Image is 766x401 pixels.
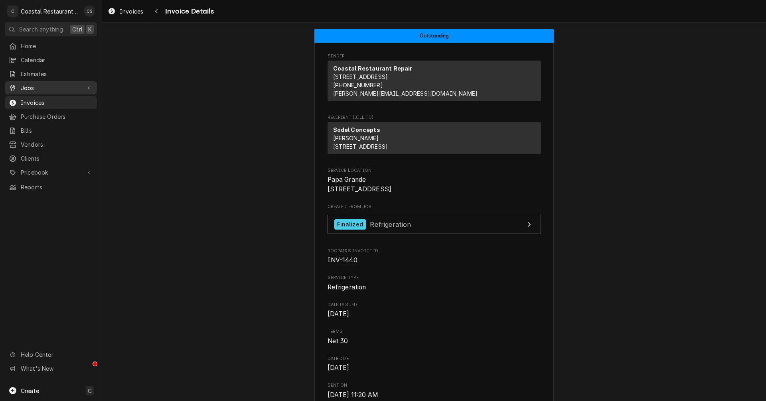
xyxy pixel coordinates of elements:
span: Ctrl [72,25,83,33]
span: [DATE] [328,310,349,318]
a: View Job [328,215,541,234]
span: Home [21,42,93,50]
span: Calendar [21,56,93,64]
span: Estimates [21,70,93,78]
a: Calendar [5,53,97,67]
div: Sender [328,61,541,104]
a: Go to Jobs [5,81,97,94]
a: [PHONE_NUMBER] [333,82,383,88]
span: Clients [21,154,93,163]
span: Net 30 [328,337,348,345]
button: Search anythingCtrlK [5,22,97,36]
span: Create [21,387,39,394]
span: Date Due [328,356,541,362]
span: Terms [328,336,541,346]
a: Invoices [105,5,146,18]
span: Date Issued [328,302,541,308]
div: Sent On [328,382,541,399]
div: C [7,6,18,17]
div: Chris Sockriter's Avatar [84,6,95,17]
a: Go to Help Center [5,348,97,361]
span: Bills [21,126,93,135]
a: Estimates [5,67,97,81]
div: Created From Job [328,204,541,238]
span: K [88,25,92,33]
span: [STREET_ADDRESS] [333,73,388,80]
div: Service Location [328,167,541,194]
button: Navigate back [150,5,163,18]
div: Terms [328,328,541,346]
span: Vendors [21,140,93,149]
span: Sent On [328,382,541,389]
a: Go to What's New [5,362,97,375]
span: [DATE] 11:20 AM [328,391,378,399]
span: [DATE] [328,364,349,372]
strong: Sodel Concepts [333,126,380,133]
span: Service Type [328,283,541,292]
span: INV-1440 [328,256,357,264]
span: Created From Job [328,204,541,210]
div: CS [84,6,95,17]
span: Invoices [21,98,93,107]
span: Roopairs Invoice ID [328,248,541,254]
div: Recipient (Bill To) [328,122,541,154]
span: C [88,387,92,395]
span: Outstanding [420,33,449,38]
span: Service Location [328,167,541,174]
span: Refrigeration [328,283,366,291]
span: Reports [21,183,93,191]
div: Coastal Restaurant Repair's Avatar [7,6,18,17]
span: Search anything [19,25,63,33]
div: Invoice Recipient [328,114,541,158]
span: Recipient (Bill To) [328,114,541,121]
a: Purchase Orders [5,110,97,123]
span: Sent On [328,390,541,400]
span: Service Type [328,275,541,281]
a: Invoices [5,96,97,109]
span: Roopairs Invoice ID [328,256,541,265]
div: Finalized [334,219,366,230]
span: Invoices [120,7,143,16]
span: Jobs [21,84,81,92]
a: Go to Pricebook [5,166,97,179]
div: Recipient (Bill To) [328,122,541,157]
a: Vendors [5,138,97,151]
span: Date Issued [328,309,541,319]
span: Purchase Orders [21,112,93,121]
span: Refrigeration [370,220,411,228]
span: Sender [328,53,541,59]
span: Date Due [328,363,541,373]
span: What's New [21,364,92,373]
span: Service Location [328,175,541,194]
div: Date Due [328,356,541,373]
div: Date Issued [328,302,541,319]
span: Pricebook [21,168,81,177]
span: Papa Grande [STREET_ADDRESS] [328,176,392,193]
a: Reports [5,181,97,194]
strong: Coastal Restaurant Repair [333,65,413,72]
div: Roopairs Invoice ID [328,248,541,265]
span: Help Center [21,350,92,359]
div: Sender [328,61,541,101]
span: Invoice Details [163,6,213,17]
a: [PERSON_NAME][EMAIL_ADDRESS][DOMAIN_NAME] [333,90,478,97]
a: Home [5,39,97,53]
div: Status [314,29,554,43]
span: [PERSON_NAME] [STREET_ADDRESS] [333,135,388,150]
a: Bills [5,124,97,137]
div: Service Type [328,275,541,292]
div: Coastal Restaurant Repair [21,7,79,16]
span: Terms [328,328,541,335]
a: Clients [5,152,97,165]
div: Invoice Sender [328,53,541,105]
